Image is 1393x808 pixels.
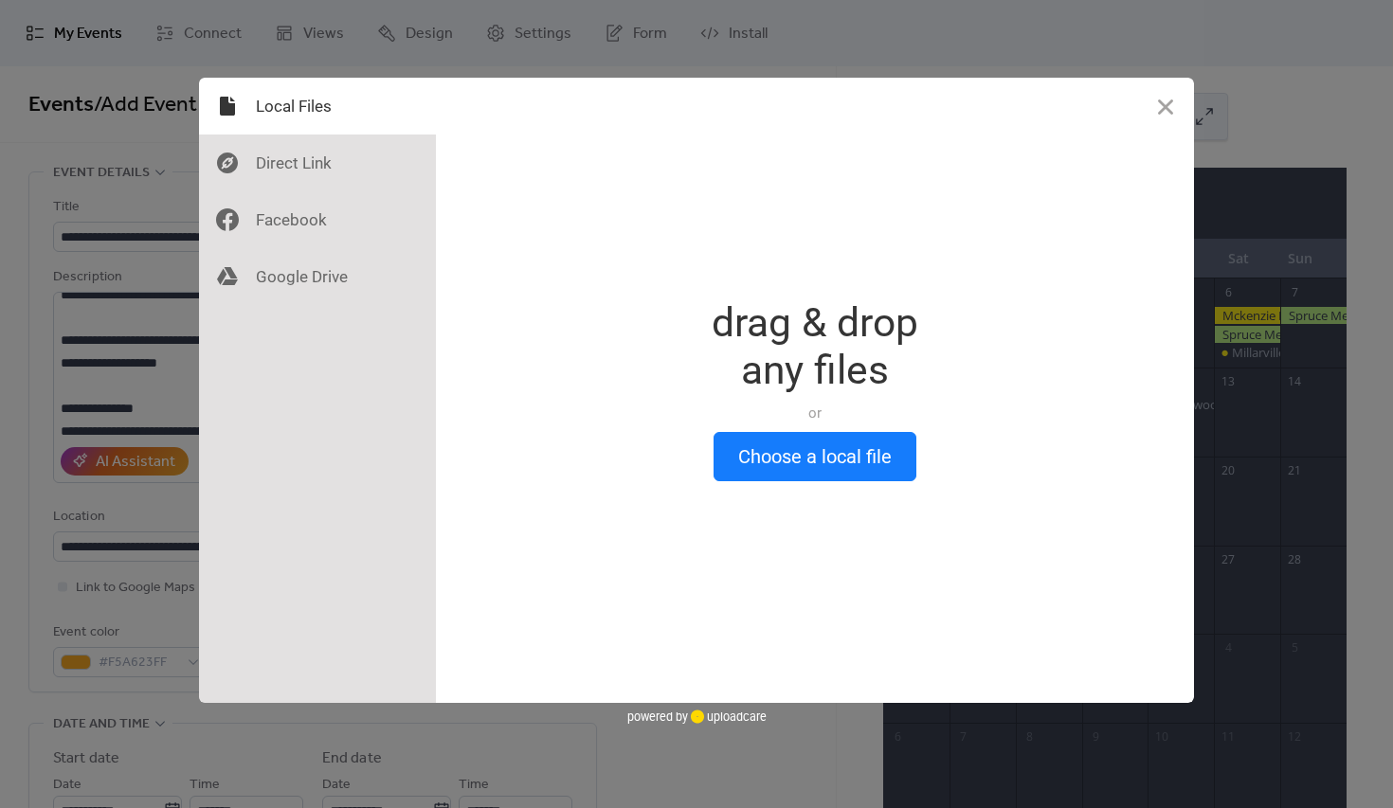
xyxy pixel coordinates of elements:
button: Choose a local file [714,432,916,481]
div: Facebook [199,191,436,248]
div: Direct Link [199,135,436,191]
button: Close [1137,78,1194,135]
div: Google Drive [199,248,436,305]
div: Local Files [199,78,436,135]
div: drag & drop any files [712,299,918,394]
div: powered by [627,703,767,731]
a: uploadcare [688,709,767,724]
div: or [712,404,918,422]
